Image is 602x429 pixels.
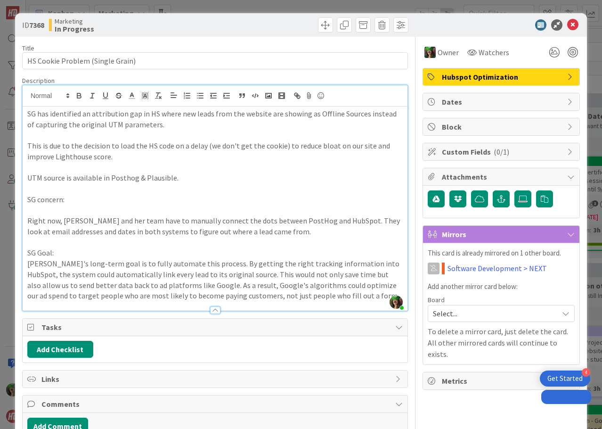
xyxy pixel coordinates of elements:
[447,263,547,274] a: Software Development > NEXT
[479,47,509,58] span: Watchers
[428,297,445,303] span: Board
[27,173,403,183] p: UTM source is available in Posthog & Plausible.
[428,281,575,292] p: Add another mirror card below:
[424,47,436,58] img: SL
[27,258,403,301] p: [PERSON_NAME]'s long-term goal is to fully automate this process. By getting the right tracking i...
[22,52,408,69] input: type card name here...
[438,47,459,58] span: Owner
[27,108,403,130] p: SG has identified an attribution gap in HS where new leads from the website are showing as Offlin...
[41,398,390,410] span: Comments
[27,194,403,205] p: SG concern:
[433,307,553,320] span: Select...
[41,373,390,385] span: Links
[582,368,590,377] div: 4
[29,20,44,30] b: 7368
[22,76,55,85] span: Description
[22,19,44,31] span: ID
[547,374,583,383] div: Get Started
[27,215,403,237] p: Right now, [PERSON_NAME] and her team have to manually connect the dots between PostHog and HubSp...
[27,341,93,358] button: Add Checklist
[428,326,575,360] p: To delete a mirror card, just delete the card. All other mirrored cards will continue to exists.
[55,25,94,33] b: In Progress
[22,44,34,52] label: Title
[27,247,403,258] p: SG Goal:
[442,171,562,182] span: Attachments
[442,71,562,82] span: Hubspot Optimization
[540,371,590,387] div: Open Get Started checklist, remaining modules: 4
[442,146,562,157] span: Custom Fields
[390,296,403,309] img: zMbp8UmSkcuFrGHA6WMwLokxENeDinhm.jpg
[428,248,575,259] p: This card is already mirrored on 1 other board.
[41,322,390,333] span: Tasks
[442,121,562,132] span: Block
[442,229,562,240] span: Mirrors
[27,140,403,162] p: This is due to the decision to load the HS code on a delay (we don't get the cookie) to reduce bl...
[494,147,509,157] span: ( 0/1 )
[442,96,562,107] span: Dates
[55,17,94,25] span: Marketing
[442,375,562,387] span: Metrics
